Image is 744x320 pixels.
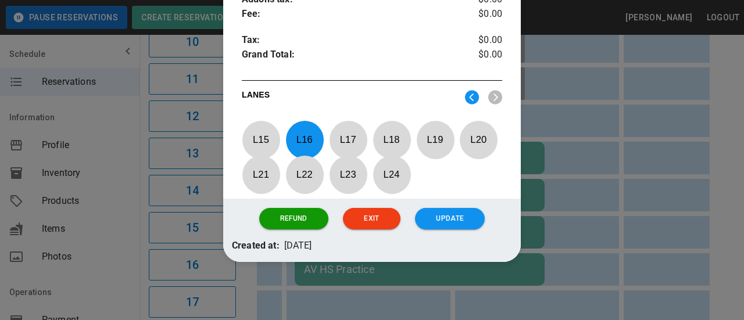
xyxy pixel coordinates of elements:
p: L 19 [416,126,455,153]
p: Fee : [242,7,459,21]
p: L 21 [242,161,280,188]
p: L 15 [242,126,280,153]
p: $0.00 [459,33,502,48]
button: Refund [259,208,328,229]
p: [DATE] [284,239,312,253]
p: L 23 [329,161,367,188]
p: L 22 [285,161,324,188]
p: L 24 [373,161,411,188]
p: $0.00 [459,7,502,21]
p: L 17 [329,126,367,153]
button: Exit [343,208,400,229]
img: right2.png [488,90,502,105]
p: Tax : [242,33,459,48]
p: Created at: [232,239,280,253]
p: L 20 [459,126,498,153]
button: Update [415,208,485,229]
p: $0.00 [459,48,502,65]
p: Grand Total : [242,48,459,65]
p: L 18 [373,126,411,153]
p: LANES [242,89,456,105]
p: L 16 [285,126,324,153]
img: left2.png [465,90,479,105]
